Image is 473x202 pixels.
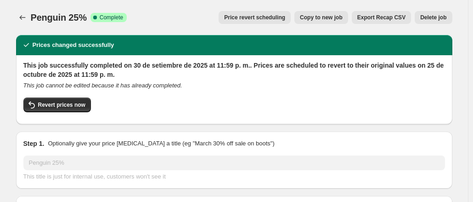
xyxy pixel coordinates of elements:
span: Export Recap CSV [357,14,405,21]
p: Optionally give your price [MEDICAL_DATA] a title (eg "March 30% off sale on boots") [48,139,274,148]
span: Delete job [420,14,446,21]
button: Price revert scheduling [219,11,291,24]
span: Complete [100,14,123,21]
h2: Step 1. [23,139,45,148]
input: 30% off holiday sale [23,156,445,170]
i: This job cannot be edited because it has already completed. [23,82,182,89]
h2: This job successfully completed on 30 de setiembre de 2025 at 11:59 p. m.. Prices are scheduled t... [23,61,445,79]
button: Export Recap CSV [352,11,411,24]
span: Price revert scheduling [224,14,285,21]
button: Delete job [415,11,452,24]
span: Copy to new job [300,14,343,21]
button: Copy to new job [294,11,348,24]
button: Price change jobs [16,11,29,24]
span: Revert prices now [38,101,85,109]
span: This title is just for internal use, customers won't see it [23,173,166,180]
h2: Prices changed successfully [33,40,114,50]
button: Revert prices now [23,98,91,112]
span: Penguin 25% [31,12,87,23]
